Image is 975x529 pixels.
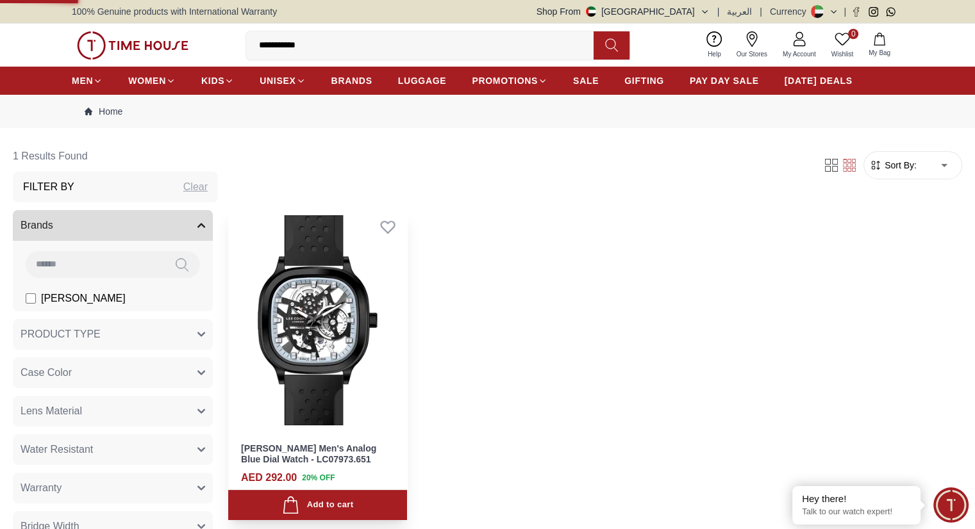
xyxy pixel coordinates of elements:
img: United Arab Emirates [586,6,596,17]
span: [DATE] DEALS [785,74,853,87]
h3: Filter By [23,179,74,195]
button: العربية [727,5,752,18]
span: My Bag [863,48,896,58]
a: Our Stores [729,29,775,61]
div: Clear [183,179,208,195]
span: Help [703,49,726,59]
div: Hey there! [802,492,911,505]
button: Case Color [13,357,213,388]
span: [PERSON_NAME] [41,291,126,306]
a: UNISEX [260,69,305,92]
button: My Bag [861,30,898,60]
a: [DATE] DEALS [785,69,853,92]
div: Chat Widget [933,487,969,523]
span: 100% Genuine products with International Warranty [72,5,277,18]
span: 20 % OFF [302,472,335,484]
a: Whatsapp [886,7,896,17]
a: Home [85,105,122,118]
img: Lee Cooper Men's Analog Blue Dial Watch - LC07973.651 [228,208,407,433]
button: Water Resistant [13,434,213,465]
a: Facebook [851,7,861,17]
span: PAY DAY SALE [690,74,759,87]
span: PRODUCT TYPE [21,327,101,342]
button: Shop From[GEOGRAPHIC_DATA] [537,5,710,18]
button: Warranty [13,473,213,503]
button: Brands [13,210,213,241]
span: 0 [848,29,858,39]
button: PRODUCT TYPE [13,319,213,350]
input: [PERSON_NAME] [26,293,36,304]
button: Add to cart [228,490,407,520]
a: PAY DAY SALE [690,69,759,92]
span: Our Stores [731,49,772,59]
a: Help [700,29,729,61]
a: KIDS [201,69,234,92]
span: KIDS [201,74,224,87]
a: MEN [72,69,103,92]
span: WOMEN [128,74,166,87]
span: Wishlist [826,49,858,59]
span: GIFTING [624,74,664,87]
button: Sort By: [869,159,917,172]
a: LUGGAGE [398,69,447,92]
p: Talk to our watch expert! [802,507,911,517]
span: | [844,5,846,18]
a: 0Wishlist [824,29,861,61]
span: Case Color [21,365,72,380]
div: Add to cart [282,496,353,514]
span: Warranty [21,480,62,496]
span: SALE [573,74,599,87]
span: UNISEX [260,74,296,87]
span: Sort By: [882,159,917,172]
a: BRANDS [331,69,372,92]
a: PROMOTIONS [472,69,547,92]
a: SALE [573,69,599,92]
span: Lens Material [21,403,82,419]
span: Brands [21,218,53,233]
span: BRANDS [331,74,372,87]
a: GIFTING [624,69,664,92]
h4: AED 292.00 [241,470,297,485]
span: LUGGAGE [398,74,447,87]
span: | [760,5,762,18]
a: [PERSON_NAME] Men's Analog Blue Dial Watch - LC07973.651 [241,443,376,464]
nav: Breadcrumb [72,95,903,128]
span: My Account [778,49,821,59]
span: MEN [72,74,93,87]
div: Currency [770,5,812,18]
button: Lens Material [13,396,213,427]
a: WOMEN [128,69,176,92]
span: Water Resistant [21,442,93,457]
h6: 1 Results Found [13,141,218,172]
span: | [717,5,720,18]
a: Instagram [869,7,878,17]
img: ... [77,31,188,60]
span: PROMOTIONS [472,74,538,87]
